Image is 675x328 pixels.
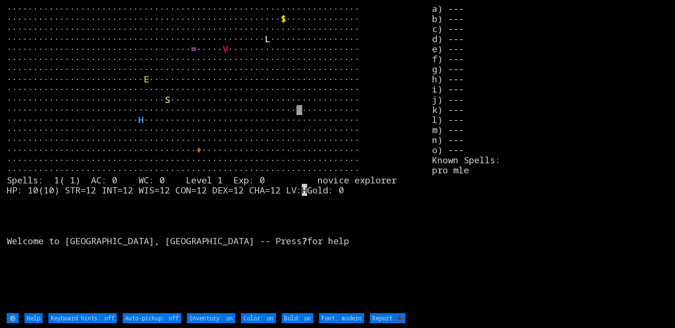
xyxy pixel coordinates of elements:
mark: H [302,184,307,196]
font: V [223,43,228,55]
input: Help [24,313,43,323]
larn: ··································································· ·····························... [7,3,432,312]
input: Report 🐞 [370,313,405,323]
input: Auto-pickup: off [123,313,181,323]
input: Font: modern [319,313,364,323]
input: Bold: on [282,313,313,323]
input: Inventory: on [187,313,235,323]
font: E [144,73,149,85]
font: + [196,144,202,156]
input: ⚙️ [7,313,19,323]
font: S [165,93,170,105]
input: Color: on [241,313,276,323]
font: $ [281,12,286,24]
input: Keyboard hints: off [48,313,117,323]
font: = [191,43,196,55]
b: ? [302,235,307,247]
font: L [265,33,270,45]
stats: a) --- b) --- c) --- d) --- e) --- f) --- g) --- h) --- i) --- j) --- k) --- l) --- m) --- n) ---... [432,3,668,312]
font: H [138,113,144,125]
